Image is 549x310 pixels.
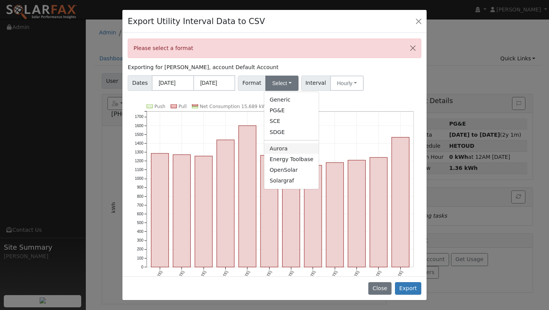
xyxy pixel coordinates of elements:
text: 500 [137,221,143,225]
text: Net Consumption 15,689 kWh [200,104,269,109]
text: Pull [178,104,186,109]
text: Push [154,104,165,109]
a: SCE [264,116,319,127]
text: 600 [137,212,143,216]
h4: Export Utility Interval Data to CSV [128,15,265,27]
a: SDGE [264,127,319,137]
rect: onclick="" [304,165,322,267]
text: 1100 [135,168,144,172]
text: 1600 [135,124,144,128]
label: Exporting for [PERSON_NAME], account Default Account [128,63,278,71]
text: 1500 [135,132,144,137]
span: Interval [301,76,331,91]
text: 1700 [135,115,144,119]
rect: onclick="" [217,140,234,267]
rect: onclick="" [348,160,366,267]
text: 1300 [135,150,144,154]
a: Energy Toolbase [264,154,319,165]
button: Export [395,282,421,295]
a: Generic [264,95,319,105]
rect: onclick="" [326,163,344,267]
button: Close [405,39,421,58]
text: 900 [137,186,143,190]
rect: onclick="" [151,153,169,267]
text: 700 [137,203,143,207]
rect: onclick="" [370,157,387,267]
rect: onclick="" [195,156,212,267]
button: Select [265,76,299,91]
rect: onclick="" [173,155,191,267]
text: 0 [141,265,144,269]
a: Solargraf [264,176,319,186]
rect: onclick="" [392,137,409,267]
text: 800 [137,194,143,199]
rect: onclick="" [260,155,278,267]
text: 100 [137,256,143,260]
rect: onclick="" [239,126,256,267]
text: 200 [137,247,143,252]
text: 1400 [135,141,144,145]
a: Aurora [264,143,319,154]
a: PG&E [264,105,319,116]
rect: onclick="" [283,151,300,267]
text: 400 [137,229,143,234]
a: OpenSolar [264,165,319,175]
text: 300 [137,238,143,242]
button: Hourly [330,76,364,91]
div: Please select a format [128,39,421,58]
button: Close [413,16,424,26]
span: Format [238,76,266,91]
button: Close [368,282,392,295]
text: 1200 [135,159,144,163]
text: 1000 [135,176,144,181]
span: Dates [128,75,152,91]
